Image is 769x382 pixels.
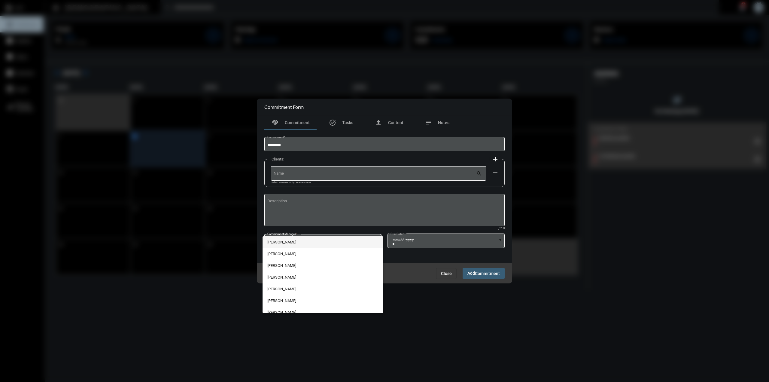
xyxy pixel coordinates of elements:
span: [PERSON_NAME] [267,248,379,260]
span: [PERSON_NAME] [267,236,379,248]
span: [PERSON_NAME] [267,283,379,295]
span: [PERSON_NAME] [267,307,379,318]
span: [PERSON_NAME] [267,260,379,271]
span: [PERSON_NAME] [267,295,379,307]
span: [PERSON_NAME] [267,271,379,283]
